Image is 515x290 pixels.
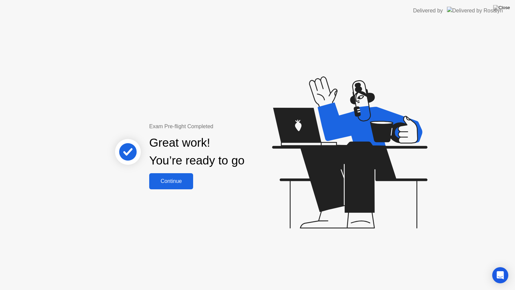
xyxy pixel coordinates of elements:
[149,173,193,189] button: Continue
[492,267,508,283] div: Open Intercom Messenger
[149,134,244,170] div: Great work! You’re ready to go
[151,178,191,184] div: Continue
[493,5,510,10] img: Close
[149,123,288,131] div: Exam Pre-flight Completed
[447,7,503,14] img: Delivered by Rosalyn
[413,7,443,15] div: Delivered by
